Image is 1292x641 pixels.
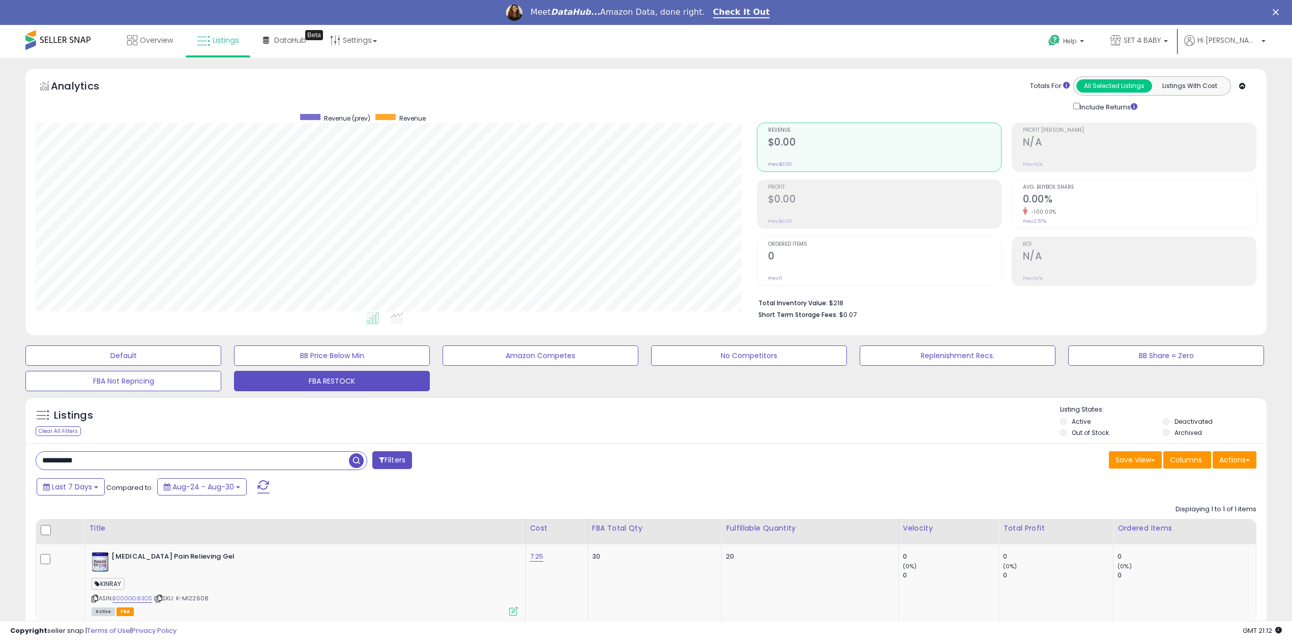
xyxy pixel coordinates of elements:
[54,409,93,423] h5: Listings
[255,25,314,55] a: DataHub
[1163,451,1211,469] button: Columns
[1023,250,1256,264] h2: N/A
[92,552,109,572] img: 51TOwu9HllL._SL40_.jpg
[52,482,92,492] span: Last 7 Days
[860,345,1055,366] button: Replenishment Recs.
[1174,417,1213,426] label: Deactivated
[726,523,894,534] div: Fulfillable Quantity
[1176,505,1256,514] div: Displaying 1 to 1 of 1 items
[768,250,1001,264] h2: 0
[530,523,583,534] div: Cost
[1109,451,1162,469] button: Save View
[157,478,247,496] button: Aug-24 - Aug-30
[903,571,999,580] div: 0
[1174,428,1202,437] label: Archived
[324,114,370,123] span: Revenue (prev)
[1003,552,1113,561] div: 0
[1003,562,1017,570] small: (0%)
[531,7,705,17] div: Meet Amazon Data, done right.
[1023,242,1256,247] span: ROI
[322,25,385,55] a: Settings
[1118,523,1252,534] div: Ordered Items
[713,7,770,18] a: Check It Out
[10,626,177,636] div: seller snap | |
[1023,161,1043,167] small: Prev: N/A
[399,114,426,123] span: Revenue
[36,426,81,436] div: Clear All Filters
[1027,208,1056,216] small: -100.00%
[1040,26,1094,58] a: Help
[768,136,1001,150] h2: $0.00
[1072,428,1109,437] label: Out of Stock
[92,552,517,615] div: ASIN:
[903,552,999,561] div: 0
[768,218,792,224] small: Prev: $0.00
[1030,81,1070,91] div: Totals For
[89,523,521,534] div: Title
[443,345,638,366] button: Amazon Competes
[116,607,134,616] span: FBA
[1023,193,1256,207] h2: 0.00%
[172,482,234,492] span: Aug-24 - Aug-30
[87,626,130,635] a: Terms of Use
[120,25,181,55] a: Overview
[1273,9,1283,15] div: Close
[1184,35,1266,58] a: Hi [PERSON_NAME]
[758,310,838,319] b: Short Term Storage Fees:
[1118,552,1256,561] div: 0
[758,296,1249,308] li: $218
[1197,35,1258,45] span: Hi [PERSON_NAME]
[274,35,306,45] span: DataHub
[1003,571,1113,580] div: 0
[768,275,782,281] small: Prev: 0
[768,193,1001,207] h2: $0.00
[189,25,247,55] a: Listings
[726,552,891,561] div: 20
[106,483,153,492] span: Compared to:
[768,185,1001,190] span: Profit
[903,562,917,570] small: (0%)
[1023,218,1046,224] small: Prev: 2.57%
[551,7,600,17] i: DataHub...
[1118,562,1132,570] small: (0%)
[213,35,239,45] span: Listings
[592,523,717,534] div: FBA Total Qty
[1213,451,1256,469] button: Actions
[154,594,209,602] span: | SKU: K-MI22608
[1048,34,1061,47] i: Get Help
[92,578,124,590] span: KINRAY
[1023,128,1256,133] span: Profit [PERSON_NAME]
[903,523,994,534] div: Velocity
[768,161,792,167] small: Prev: $0.00
[1076,79,1152,93] button: All Selected Listings
[92,607,115,616] span: All listings currently available for purchase on Amazon
[1023,185,1256,190] span: Avg. Buybox Share
[1243,626,1282,635] span: 2025-09-7 21:12 GMT
[1063,37,1077,45] span: Help
[140,35,173,45] span: Overview
[768,128,1001,133] span: Revenue
[651,345,847,366] button: No Competitors
[25,345,221,366] button: Default
[592,552,714,561] div: 30
[506,5,522,21] img: Profile image for Georgie
[51,79,119,96] h5: Analytics
[1060,405,1267,415] p: Listing States:
[1072,417,1091,426] label: Active
[839,310,857,319] span: $0.07
[530,551,544,562] a: 7.25
[1170,455,1202,465] span: Columns
[372,451,412,469] button: Filters
[1118,571,1256,580] div: 0
[758,299,828,307] b: Total Inventory Value:
[132,626,177,635] a: Privacy Policy
[234,371,430,391] button: FBA RESTOCK
[234,345,430,366] button: BB Price Below Min
[1068,345,1264,366] button: BB Share = Zero
[1152,79,1227,93] button: Listings With Cost
[305,30,323,40] div: Tooltip anchor
[37,478,105,496] button: Last 7 Days
[111,552,235,564] b: [MEDICAL_DATA] Pain Relieving Gel
[1023,136,1256,150] h2: N/A
[1066,101,1150,112] div: Include Returns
